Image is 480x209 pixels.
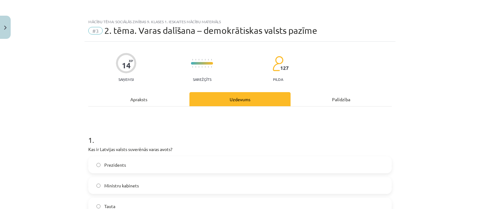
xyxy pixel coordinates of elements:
[272,56,283,71] img: students-c634bb4e5e11cddfef0936a35e636f08e4e9abd3cc4e673bd6f9a4125e45ecb1.svg
[88,27,103,34] span: #3
[189,92,291,106] div: Uzdevums
[195,59,196,60] img: icon-short-line-57e1e144782c952c97e751825c79c345078a6d821885a25fce030b3d8c18986b.svg
[104,162,126,168] span: Prezidents
[104,25,317,36] span: 2. tēma. Varas dalīšana – demokrātiskas valsts pazīme
[199,59,199,60] img: icon-short-line-57e1e144782c952c97e751825c79c345078a6d821885a25fce030b3d8c18986b.svg
[280,65,289,71] span: 127
[88,92,189,106] div: Apraksts
[199,66,199,68] img: icon-short-line-57e1e144782c952c97e751825c79c345078a6d821885a25fce030b3d8c18986b.svg
[273,77,283,81] p: pilda
[88,125,392,144] h1: 1 .
[88,19,392,24] div: Mācību tēma: Sociālās zinības 9. klases 1. ieskaites mācību materiāls
[211,66,212,68] img: icon-short-line-57e1e144782c952c97e751825c79c345078a6d821885a25fce030b3d8c18986b.svg
[96,163,101,167] input: Prezidents
[195,66,196,68] img: icon-short-line-57e1e144782c952c97e751825c79c345078a6d821885a25fce030b3d8c18986b.svg
[96,184,101,188] input: Ministru kabinets
[122,61,131,70] div: 14
[4,26,7,30] img: icon-close-lesson-0947bae3869378f0d4975bcd49f059093ad1ed9edebbc8119c70593378902aed.svg
[116,77,136,81] p: Saņemsi
[211,59,212,60] img: icon-short-line-57e1e144782c952c97e751825c79c345078a6d821885a25fce030b3d8c18986b.svg
[88,146,392,153] p: Kas ir Latvijas valsts suverēnās varas avots?
[192,66,193,68] img: icon-short-line-57e1e144782c952c97e751825c79c345078a6d821885a25fce030b3d8c18986b.svg
[193,77,211,81] p: Sarežģīts
[96,204,101,208] input: Tauta
[192,59,193,60] img: icon-short-line-57e1e144782c952c97e751825c79c345078a6d821885a25fce030b3d8c18986b.svg
[104,182,139,189] span: Ministru kabinets
[291,92,392,106] div: Palīdzība
[129,59,133,62] span: XP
